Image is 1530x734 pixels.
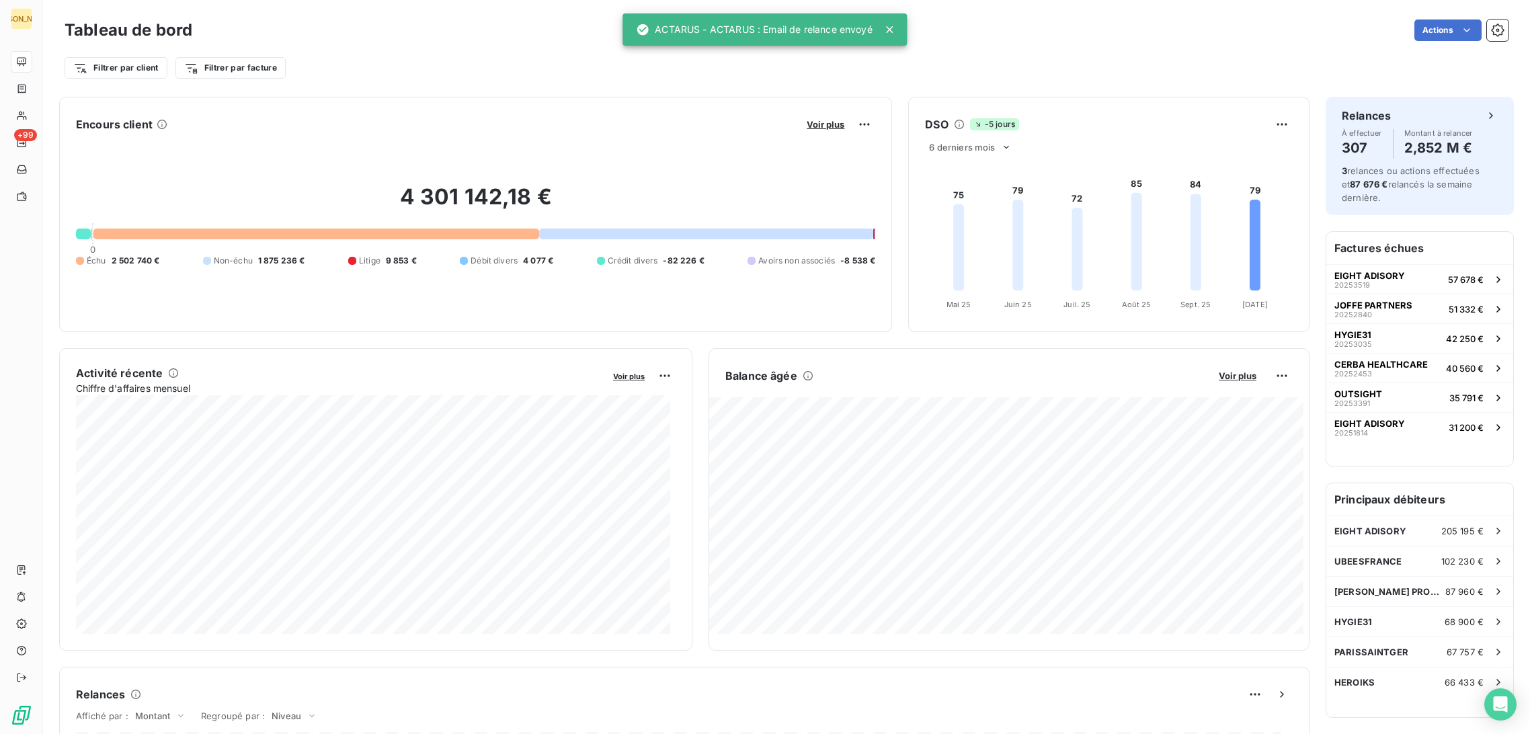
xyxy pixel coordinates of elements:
[11,8,32,30] div: [PERSON_NAME]
[1334,300,1412,311] span: JOFFE PARTNERS
[663,255,704,267] span: -82 226 €
[947,300,971,309] tspan: Mai 25
[1334,647,1408,657] span: PARISSAINTGER
[76,686,125,702] h6: Relances
[272,710,301,721] span: Niveau
[1215,370,1260,382] button: Voir plus
[135,710,170,721] span: Montant
[1445,586,1484,597] span: 87 960 €
[1445,616,1484,627] span: 68 900 €
[1350,179,1387,190] span: 87 676 €
[1334,677,1375,688] span: HEROIKS
[175,57,286,79] button: Filtrer par facture
[725,368,797,384] h6: Balance âgée
[523,255,553,267] span: 4 077 €
[1446,363,1484,374] span: 40 560 €
[1326,264,1513,294] button: EIGHT ADISORY2025351957 678 €
[1334,616,1372,627] span: HYGIE31
[1326,483,1513,516] h6: Principaux débiteurs
[1334,418,1405,429] span: EIGHT ADISORY
[1334,526,1406,536] span: EIGHT ADISORY
[1342,165,1480,203] span: relances ou actions effectuées et relancés la semaine dernière.
[1342,129,1382,137] span: À effectuer
[1441,556,1484,567] span: 102 230 €
[1334,556,1402,567] span: UBEESFRANCE
[1334,359,1428,370] span: CERBA HEALTHCARE
[1449,304,1484,315] span: 51 332 €
[1064,300,1091,309] tspan: Juil. 25
[840,255,875,267] span: -8 538 €
[1449,393,1484,403] span: 35 791 €
[925,116,948,132] h6: DSO
[76,116,153,132] h6: Encours client
[76,710,128,721] span: Affiché par :
[112,255,160,267] span: 2 502 740 €
[758,255,835,267] span: Avoirs non associés
[1334,399,1370,407] span: 20253391
[807,119,844,130] span: Voir plus
[214,255,253,267] span: Non-échu
[609,370,649,382] button: Voir plus
[1414,19,1482,41] button: Actions
[1342,165,1347,176] span: 3
[1449,422,1484,433] span: 31 200 €
[76,365,163,381] h6: Activité récente
[1326,412,1513,442] button: EIGHT ADISORY2025181431 200 €
[1334,389,1382,399] span: OUTSIGHT
[1122,300,1152,309] tspan: Août 25
[76,381,604,395] span: Chiffre d'affaires mensuel
[1334,329,1371,340] span: HYGIE31
[1342,108,1391,124] h6: Relances
[1334,270,1405,281] span: EIGHT ADISORY
[1334,429,1368,437] span: 20251814
[1242,300,1268,309] tspan: [DATE]
[386,255,417,267] span: 9 853 €
[90,244,95,255] span: 0
[1334,586,1445,597] span: [PERSON_NAME] PROCTER
[1334,340,1372,348] span: 20253035
[1445,677,1484,688] span: 66 433 €
[1484,688,1517,721] div: Open Intercom Messenger
[65,57,167,79] button: Filtrer par client
[1219,370,1256,381] span: Voir plus
[608,255,658,267] span: Crédit divers
[1326,294,1513,323] button: JOFFE PARTNERS2025284051 332 €
[613,372,645,381] span: Voir plus
[1342,137,1382,159] h4: 307
[65,18,192,42] h3: Tableau de bord
[1441,526,1484,536] span: 205 195 €
[359,255,380,267] span: Litige
[11,704,32,726] img: Logo LeanPay
[1180,300,1211,309] tspan: Sept. 25
[929,142,995,153] span: 6 derniers mois
[1447,647,1484,657] span: 67 757 €
[1004,300,1032,309] tspan: Juin 25
[1326,382,1513,412] button: OUTSIGHT2025339135 791 €
[14,129,37,141] span: +99
[803,118,848,130] button: Voir plus
[1326,323,1513,353] button: HYGIE312025303542 250 €
[1326,232,1513,264] h6: Factures échues
[970,118,1019,130] span: -5 jours
[1404,137,1473,159] h4: 2,852 M €
[87,255,106,267] span: Échu
[258,255,305,267] span: 1 875 236 €
[1448,274,1484,285] span: 57 678 €
[1326,353,1513,382] button: CERBA HEALTHCARE2025245340 560 €
[76,184,875,224] h2: 4 301 142,18 €
[636,17,872,42] div: ACTARUS - ACTARUS : Email de relance envoyé
[1404,129,1473,137] span: Montant à relancer
[471,255,518,267] span: Débit divers
[1334,370,1372,378] span: 20252453
[1334,311,1372,319] span: 20252840
[1446,333,1484,344] span: 42 250 €
[1334,281,1370,289] span: 20253519
[201,710,265,721] span: Regroupé par :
